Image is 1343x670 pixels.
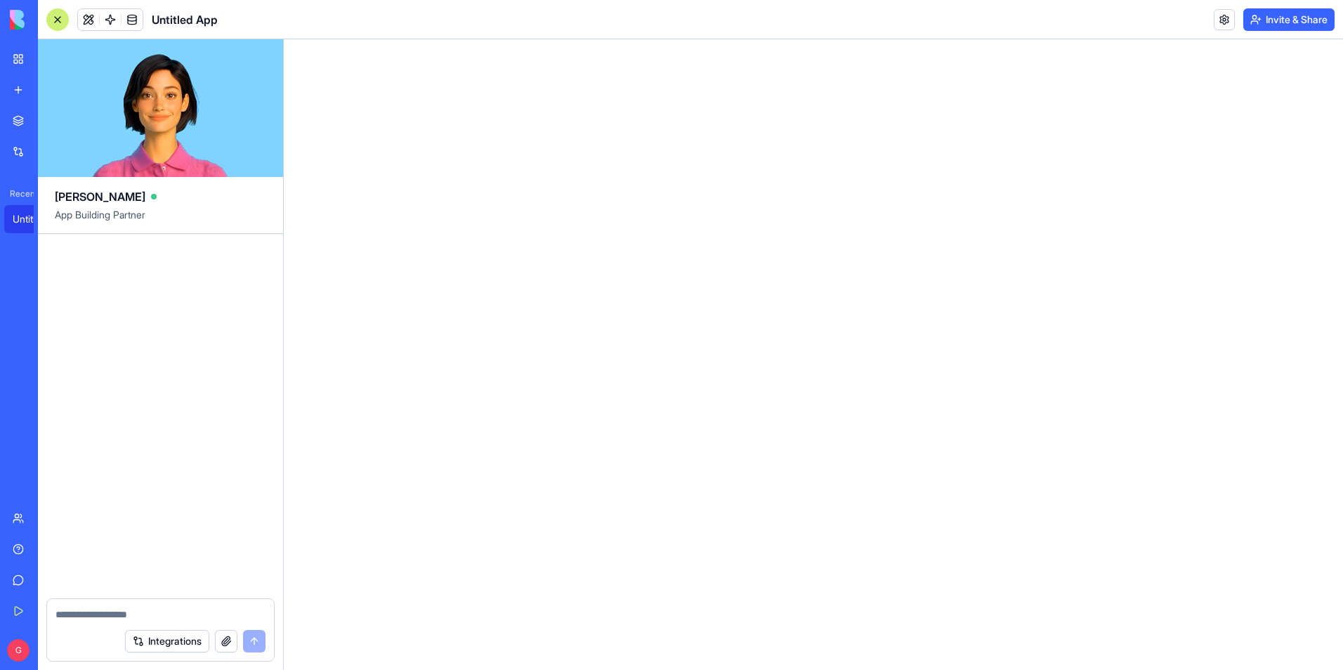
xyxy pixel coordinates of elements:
[55,188,145,205] span: [PERSON_NAME]
[125,630,209,652] button: Integrations
[4,188,34,199] span: Recent
[55,208,266,233] span: App Building Partner
[4,205,60,233] a: Untitled App
[13,212,52,226] div: Untitled App
[10,10,97,29] img: logo
[1243,8,1335,31] button: Invite & Share
[152,11,218,28] span: Untitled App
[7,639,30,662] span: G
